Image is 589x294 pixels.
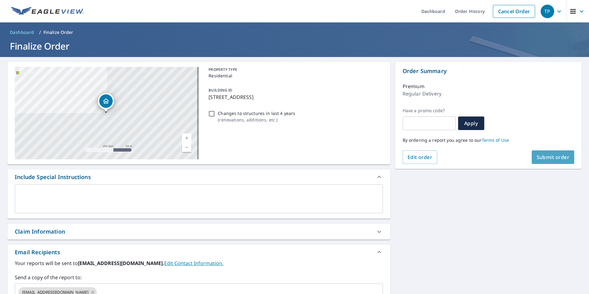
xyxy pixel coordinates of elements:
p: [STREET_ADDRESS] [209,93,380,101]
p: Order Summary [403,67,574,75]
button: Submit order [532,150,575,164]
div: Include Special Instructions [15,173,91,181]
a: Current Level 17, Zoom Out [182,143,191,152]
label: Send a copy of the report to: [15,274,383,281]
p: Regular Delivery [403,90,441,97]
p: Premium [403,83,424,90]
p: Changes to structures in last 4 years [218,110,295,116]
span: Apply [463,120,479,127]
p: By ordering a report you agree to our [403,137,574,143]
div: Include Special Instructions [7,169,390,184]
span: Dashboard [10,29,34,35]
b: [EMAIL_ADDRESS][DOMAIN_NAME]. [78,260,164,267]
a: Dashboard [7,27,37,37]
a: Cancel Order [493,5,535,18]
div: Dropped pin, building 1, Residential property, 3039 NW Oar Dr Lincoln City, OR 97367 [98,93,114,112]
h1: Finalize Order [7,40,582,52]
div: Email Recipients [7,245,390,259]
li: / [39,29,41,36]
a: EditContactInfo [164,260,223,267]
img: EV Logo [11,7,84,16]
p: Residential [209,72,380,79]
button: Edit order [403,150,437,164]
label: Your reports will be sent to [15,259,383,267]
div: TP [541,5,554,18]
a: Terms of Use [482,137,509,143]
span: Submit order [537,154,570,161]
span: Edit order [408,154,433,161]
p: Finalize Order [43,29,73,35]
p: PROPERTY TYPE [209,67,380,72]
div: Claim Information [7,224,390,239]
a: Current Level 17, Zoom In [182,133,191,143]
p: ( renovations, additions, etc. ) [218,116,295,123]
button: Apply [458,116,484,130]
div: Claim Information [15,227,65,236]
label: Have a promo code? [403,108,456,113]
nav: breadcrumb [7,27,582,37]
div: Email Recipients [15,248,60,256]
p: BUILDING ID [209,88,232,93]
